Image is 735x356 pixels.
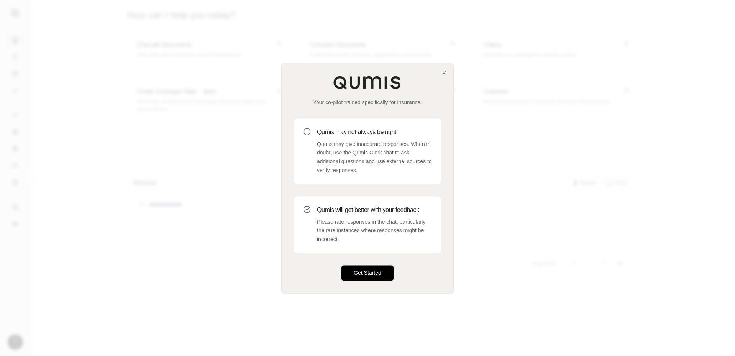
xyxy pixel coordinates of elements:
[294,98,441,106] p: Your co-pilot trained specifically for insurance.
[317,128,432,137] h3: Qumis may not always be right
[317,205,432,215] h3: Qumis will get better with your feedback
[341,265,394,281] button: Get Started
[317,140,432,175] p: Qumis may give inaccurate responses. When in doubt, use the Qumis Clerk chat to ask additional qu...
[333,75,402,89] img: Qumis Logo
[317,218,432,244] p: Please rate responses in the chat, particularly the rare instances where responses might be incor...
